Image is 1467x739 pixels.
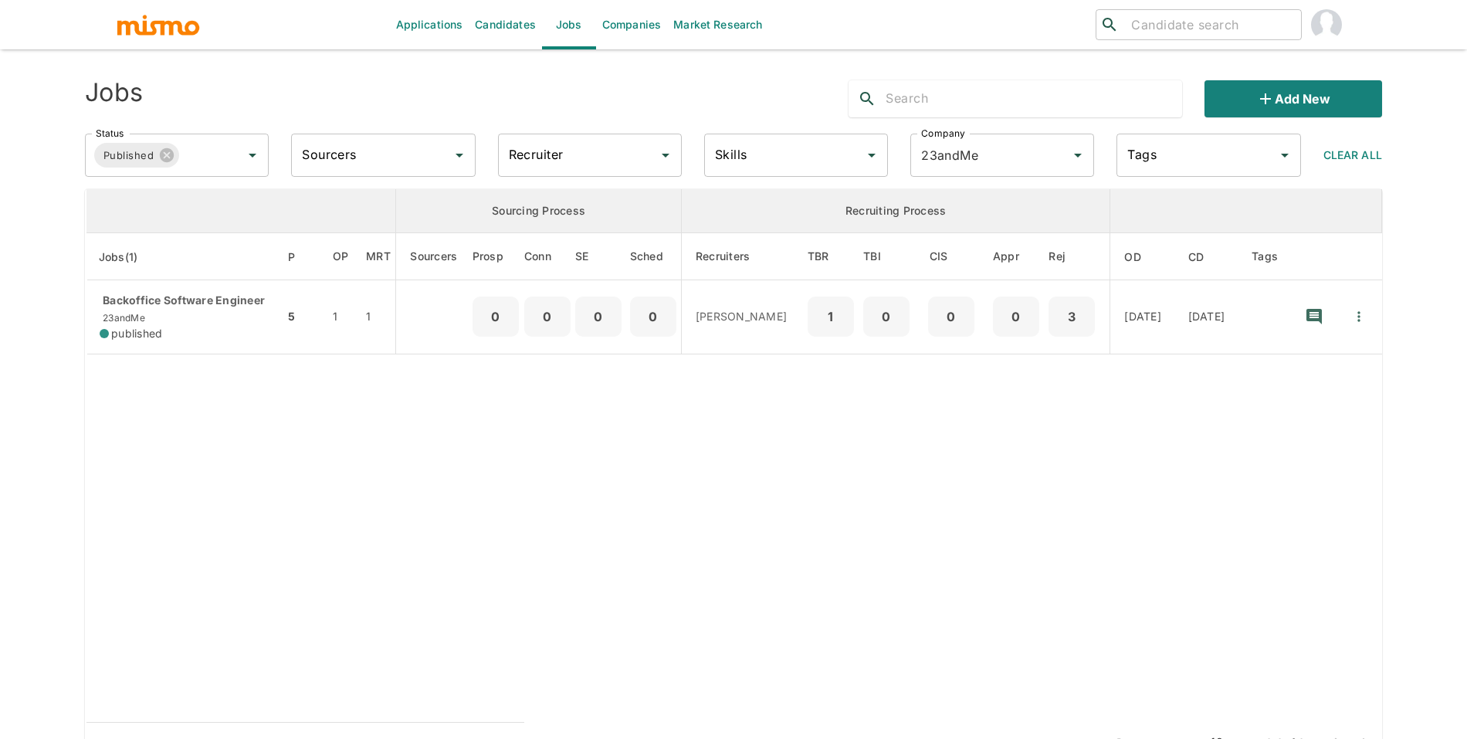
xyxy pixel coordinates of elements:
[1274,144,1296,166] button: Open
[572,233,626,280] th: Sent Emails
[916,233,989,280] th: Client Interview Scheduled
[1067,144,1089,166] button: Open
[242,144,263,166] button: Open
[100,312,145,324] span: 23andMe
[1110,280,1176,354] td: [DATE]
[396,189,682,233] th: Sourcing Process
[627,233,682,280] th: Sched
[396,233,473,280] th: Sourcers
[861,144,883,166] button: Open
[1110,233,1176,280] th: Onboarding Date
[989,233,1045,280] th: Approved
[1311,9,1342,40] img: Maria Lujan Ciommo
[859,233,915,280] th: To Be Interviewed
[479,306,513,327] p: 0
[362,280,396,354] td: 1
[524,233,572,280] th: Connections
[1055,306,1089,327] p: 3
[530,306,564,327] p: 0
[111,326,162,341] span: published
[1239,233,1292,280] th: Tags
[94,147,163,164] span: Published
[94,143,179,168] div: Published
[96,127,124,140] label: Status
[1176,280,1239,354] td: [DATE]
[1296,298,1333,335] button: recent-notes
[284,233,320,280] th: Priority
[1125,14,1295,36] input: Candidate search
[999,306,1033,327] p: 0
[362,233,396,280] th: Market Research Total
[696,309,791,324] p: [PERSON_NAME]
[288,248,315,266] span: P
[1204,80,1382,117] button: Add new
[886,86,1182,111] input: Search
[1176,233,1239,280] th: Created At
[100,293,272,308] p: Backoffice Software Engineer
[849,80,886,117] button: search
[284,280,320,354] td: 5
[1188,248,1225,266] span: CD
[1124,248,1161,266] span: OD
[655,144,676,166] button: Open
[1323,148,1382,161] span: Clear All
[99,248,158,266] span: Jobs(1)
[116,13,201,36] img: logo
[581,306,615,327] p: 0
[934,306,968,327] p: 0
[320,233,362,280] th: Open Positions
[814,306,848,327] p: 1
[921,127,965,140] label: Company
[636,306,670,327] p: 0
[320,280,362,354] td: 1
[869,306,903,327] p: 0
[85,189,1382,723] table: enhanced table
[1342,300,1376,334] button: Quick Actions
[85,77,143,108] h4: Jobs
[681,189,1110,233] th: Recruiting Process
[804,233,859,280] th: To Be Reviewed
[473,233,524,280] th: Prospects
[1045,233,1110,280] th: Rejected
[449,144,470,166] button: Open
[681,233,803,280] th: Recruiters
